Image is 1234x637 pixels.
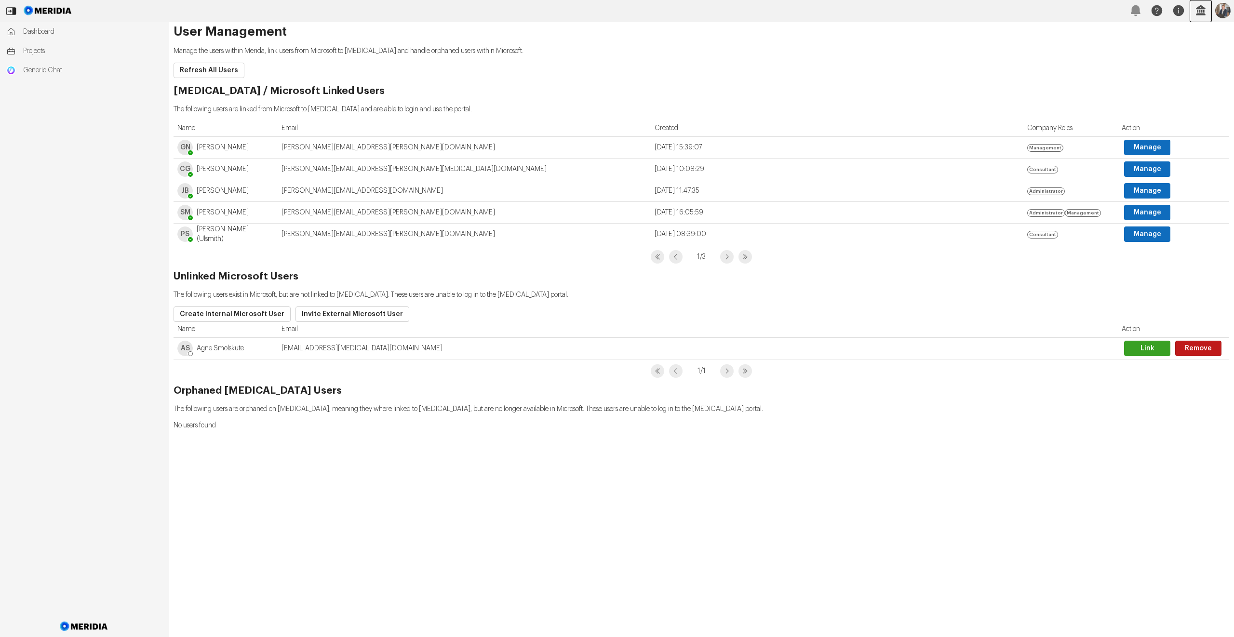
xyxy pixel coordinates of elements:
[1027,231,1058,239] div: Consultant
[1124,341,1170,356] button: Link
[177,140,193,155] span: Graham Nicol
[177,341,193,356] span: AS
[651,223,1024,245] td: [DATE] 08:39:00
[177,183,193,199] span: JB
[177,205,193,220] span: SM
[174,290,1229,300] p: The following users exist in Microsoft, but are not linked to [MEDICAL_DATA]. These users are una...
[282,121,647,136] div: Email
[651,201,1024,223] td: [DATE] 16:05:59
[651,180,1024,201] td: [DATE] 11:47:35
[655,121,1020,136] div: Created
[177,161,193,177] span: CG
[177,121,274,136] div: Name
[651,136,1024,158] td: [DATE] 15:39:07
[23,66,162,75] span: Generic Chat
[174,272,1229,281] h2: Unlinked Microsoft Users
[278,201,651,223] td: [PERSON_NAME][EMAIL_ADDRESS][PERSON_NAME][DOMAIN_NAME]
[295,306,409,322] button: Invite External Microsoft User
[174,421,1229,430] p: No users found
[197,208,249,217] span: [PERSON_NAME]
[1027,209,1065,217] div: Administrator
[1124,140,1170,155] button: Manage
[177,183,193,199] span: Jon Brookes
[177,161,193,177] span: Chris Gauld
[1,22,167,41] a: Dashboard
[651,158,1024,180] td: [DATE] 10:08:29
[1215,3,1231,18] img: Profile Icon
[278,158,651,180] td: [PERSON_NAME][EMAIL_ADDRESS][PERSON_NAME][MEDICAL_DATA][DOMAIN_NAME]
[278,136,651,158] td: [PERSON_NAME][EMAIL_ADDRESS][PERSON_NAME][DOMAIN_NAME]
[197,143,249,152] span: [PERSON_NAME]
[282,322,1114,337] div: Email
[687,364,715,378] span: 1 / 1
[1124,161,1170,177] button: Manage
[278,337,1118,359] td: [EMAIL_ADDRESS][MEDICAL_DATA][DOMAIN_NAME]
[1124,205,1170,220] button: Manage
[1124,226,1170,242] button: Manage
[174,86,1229,96] h2: [MEDICAL_DATA] / Microsoft Linked Users
[177,322,274,337] div: Name
[1124,183,1170,199] button: Manage
[174,306,291,322] button: Create Internal Microsoft User
[1122,322,1225,337] div: Action
[188,172,193,177] div: available
[174,63,244,78] button: Refresh All Users
[174,105,1229,114] p: The following users are linked from Microsoft to [MEDICAL_DATA] and are able to login and use the...
[197,186,249,196] span: [PERSON_NAME]
[177,226,193,242] span: PS
[278,180,651,201] td: [PERSON_NAME][EMAIL_ADDRESS][DOMAIN_NAME]
[197,225,274,244] span: [PERSON_NAME] (Ulsmith)
[188,237,193,242] div: available
[278,223,651,245] td: [PERSON_NAME][EMAIL_ADDRESS][PERSON_NAME][DOMAIN_NAME]
[1175,341,1221,356] button: Remove
[174,404,1229,414] p: The following users are orphaned on [MEDICAL_DATA], meaning they where linked to [MEDICAL_DATA], ...
[23,27,162,37] span: Dashboard
[174,27,1229,37] h1: User Management
[177,341,193,356] span: Agne Smolskute
[1027,187,1065,195] div: Administrator
[1,61,167,80] a: Generic ChatGeneric Chat
[197,164,249,174] span: [PERSON_NAME]
[1122,121,1225,136] div: Action
[6,66,16,75] img: Generic Chat
[174,46,1229,56] p: Manage the users within Merida, link users from Microsoft to [MEDICAL_DATA] and handle orphaned u...
[1,41,167,61] a: Projects
[1027,121,1114,136] div: Company Roles
[174,386,1229,396] h2: Orphaned [MEDICAL_DATA] Users
[687,250,715,264] span: 1 / 3
[1065,209,1101,217] div: Management
[197,344,244,353] span: Agne Smolskute
[188,215,193,220] div: available
[188,194,193,199] div: available
[177,205,193,220] span: Scott Mackay
[188,351,193,356] div: unknown
[177,226,193,242] span: Paul Smith (Ulsmith)
[23,46,162,56] span: Projects
[177,140,193,155] span: GN
[58,616,110,637] img: Meridia Logo
[1027,144,1063,152] div: Management
[188,150,193,155] div: available
[1027,166,1058,173] div: Consultant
